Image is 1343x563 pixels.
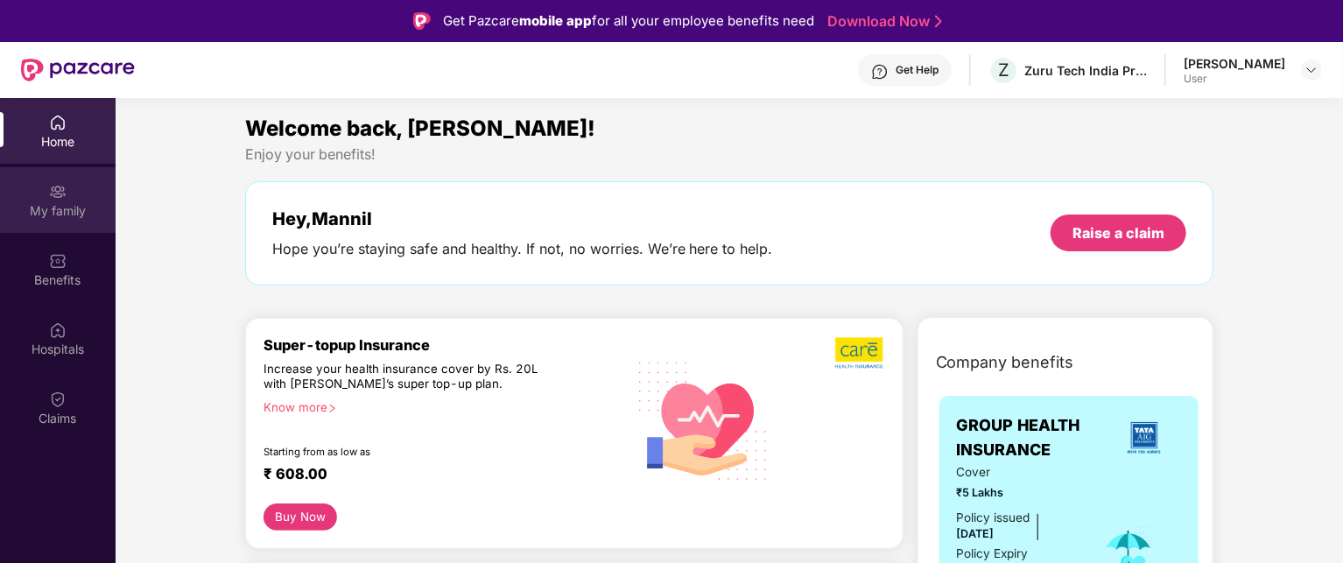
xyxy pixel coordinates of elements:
[272,240,773,258] div: Hope you’re staying safe and healthy. If not, no worries. We’re here to help.
[896,63,939,77] div: Get Help
[264,446,552,458] div: Starting from as low as
[413,12,431,30] img: Logo
[827,12,937,31] a: Download Now
[935,12,942,31] img: Stroke
[49,321,67,339] img: svg+xml;base64,PHN2ZyBpZD0iSG9zcGl0YWxzIiB4bWxucz0iaHR0cDovL3d3dy53My5vcmcvMjAwMC9zdmciIHdpZHRoPS...
[21,59,135,81] img: New Pazcare Logo
[272,208,773,229] div: Hey, Mannil
[49,183,67,201] img: svg+xml;base64,PHN2ZyB3aWR0aD0iMjAiIGhlaWdodD0iMjAiIHZpZXdCb3g9IjAgMCAyMCAyMCIgZmlsbD0ibm9uZSIgeG...
[443,11,814,32] div: Get Pazcare for all your employee benefits need
[998,60,1009,81] span: Z
[1024,62,1147,79] div: Zuru Tech India Private Limited
[49,114,67,131] img: svg+xml;base64,PHN2ZyBpZD0iSG9tZSIgeG1sbnM9Imh0dHA6Ly93d3cudzMub3JnLzIwMDAvc3ZnIiB3aWR0aD0iMjAiIG...
[264,400,615,412] div: Know more
[264,465,608,486] div: ₹ 608.00
[264,336,626,354] div: Super-topup Insurance
[957,527,995,540] span: [DATE]
[519,12,592,29] strong: mobile app
[957,484,1077,502] span: ₹5 Lakhs
[871,63,889,81] img: svg+xml;base64,PHN2ZyBpZD0iSGVscC0zMngzMiIgeG1sbnM9Imh0dHA6Ly93d3cudzMub3JnLzIwMDAvc3ZnIiB3aWR0aD...
[1184,55,1285,72] div: [PERSON_NAME]
[264,362,551,393] div: Increase your health insurance cover by Rs. 20L with [PERSON_NAME]’s super top-up plan.
[1184,72,1285,86] div: User
[264,503,338,531] button: Buy Now
[835,336,885,369] img: b5dec4f62d2307b9de63beb79f102df3.png
[626,341,782,499] img: svg+xml;base64,PHN2ZyB4bWxucz0iaHR0cDovL3d3dy53My5vcmcvMjAwMC9zdmciIHhtbG5zOnhsaW5rPSJodHRwOi8vd3...
[1072,223,1164,243] div: Raise a claim
[245,116,595,141] span: Welcome back, [PERSON_NAME]!
[1121,414,1168,461] img: insurerLogo
[1304,63,1318,77] img: svg+xml;base64,PHN2ZyBpZD0iRHJvcGRvd24tMzJ4MzIiIHhtbG5zPSJodHRwOi8vd3d3LnczLm9yZy8yMDAwL3N2ZyIgd2...
[49,391,67,408] img: svg+xml;base64,PHN2ZyBpZD0iQ2xhaW0iIHhtbG5zPSJodHRwOi8vd3d3LnczLm9yZy8yMDAwL3N2ZyIgd2lkdGg9IjIwIi...
[957,463,1077,482] span: Cover
[245,145,1214,164] div: Enjoy your benefits!
[936,350,1074,375] span: Company benefits
[327,404,337,413] span: right
[957,545,1029,563] div: Policy Expiry
[957,509,1030,527] div: Policy issued
[957,413,1107,463] span: GROUP HEALTH INSURANCE
[49,252,67,270] img: svg+xml;base64,PHN2ZyBpZD0iQmVuZWZpdHMiIHhtbG5zPSJodHRwOi8vd3d3LnczLm9yZy8yMDAwL3N2ZyIgd2lkdGg9Ij...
